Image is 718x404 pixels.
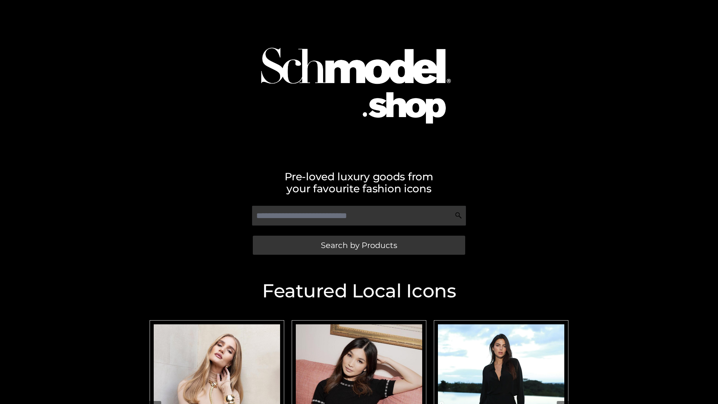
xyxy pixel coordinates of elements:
a: Search by Products [253,236,465,255]
h2: Featured Local Icons​ [146,282,572,300]
h2: Pre-loved luxury goods from your favourite fashion icons [146,171,572,195]
span: Search by Products [321,241,397,249]
img: Search Icon [455,212,462,219]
